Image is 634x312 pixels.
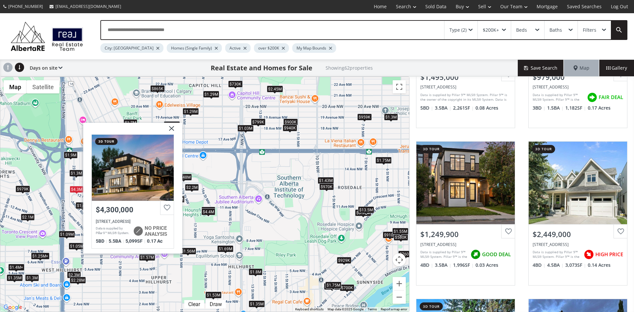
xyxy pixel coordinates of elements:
[161,122,177,139] img: x.svg
[203,91,219,98] div: $1.29M
[249,300,265,307] div: $1.35M
[21,214,35,221] div: $2.1M
[398,251,413,258] div: $760K
[176,174,192,181] div: $2.48M
[187,301,202,307] div: Clear
[599,60,634,76] div: Gallery
[46,0,124,13] a: [EMAIL_ADDRESS][DOMAIN_NAME]
[533,92,584,102] div: Data is supplied by Pillar 9™ MLS® System. Pillar 9™ is the owner of the copyright in its MLS® Sy...
[69,242,85,249] div: $1.05M
[25,274,39,281] div: $1.3M
[7,274,23,281] div: $1.35M
[8,4,43,9] span: [PHONE_NUMBER]
[588,105,611,111] span: 0.17 Acres
[565,262,586,268] span: 3,073 SF
[145,225,170,237] span: NO PRICE ANALYSIS
[357,114,372,121] div: $959K
[564,60,599,76] div: Map
[392,227,408,234] div: $1.55M
[383,231,397,238] div: $910K
[394,233,408,240] div: $580K
[180,247,196,254] div: $1.56M
[420,229,511,239] div: $1,249,900
[27,80,59,93] button: Show satellite imagery
[420,262,433,268] span: 4 BD
[147,238,162,243] span: 0.17 Ac
[228,80,243,87] div: $730K
[469,248,482,261] img: rating icon
[340,284,354,291] div: $700K
[206,301,226,307] div: Click to draw.
[92,134,174,200] div: 2316 12 Avenue NW, Calgary, AB t2n1k3
[267,86,283,92] div: $2.45M
[326,65,373,70] h2: Showing 62 properties
[125,238,145,243] span: 5,099 SF
[393,80,406,93] button: Toggle fullscreen view
[109,238,124,243] span: 5.5 BA
[96,226,130,236] div: Data is supplied by Pillar 9™ MLS® System. Pillar 9™ is the owner of the copyright in its MLS® Sy...
[318,177,334,184] div: $1.43M
[7,20,87,53] img: Logo
[435,262,451,268] span: 3.5 BA
[533,242,623,247] div: 1308 21 Avenue NW, Calgary, AB T2M1L4
[185,184,199,191] div: $2.2M
[574,65,589,71] span: Map
[254,43,289,53] div: over $200K
[475,262,498,268] span: 0.03 Acres
[251,118,265,125] div: $799K
[95,138,118,145] div: 3d tour
[409,135,522,292] a: 3d tour$1,249,900[STREET_ADDRESS]Data is supplied by Pillar 9™ MLS® System. Pillar 9™ is the owne...
[123,119,137,126] div: $1.7M
[393,253,406,266] button: Map camera controls
[8,263,24,270] div: $1.4M+
[16,186,30,192] div: $979K
[225,43,251,53] div: Active
[205,291,222,298] div: $1.53M
[483,28,499,32] div: $200K+
[375,157,392,164] div: $1.75M
[201,208,215,215] div: $4.4M
[328,307,364,311] span: Map data ©2025 Google
[237,124,254,131] div: $1.03M
[292,43,336,53] div: My Map Bounds
[337,257,351,264] div: $929K
[2,303,24,312] a: Open this area in Google Maps (opens a new window)
[358,206,374,213] div: $13.5M
[55,4,121,9] span: [EMAIL_ADDRESS][DOMAIN_NAME]
[76,202,89,209] div: $1.4M
[453,262,474,268] span: 1,996 SF
[585,91,599,104] img: rating icon
[96,219,170,224] div: 2316 12 Avenue NW, Calgary, AB t2n1k3
[533,250,581,260] div: Data is supplied by Pillar 9™ MLS® System. Pillar 9™ is the owner of the copyright in its MLS® Sy...
[201,206,215,213] div: $1.9M
[70,186,84,193] div: $4.3M
[139,254,155,261] div: $1.57M
[91,134,174,249] a: 3d tour$4,300,000[STREET_ADDRESS]Data is supplied by Pillar 9™ MLS® System. Pillar 9™ is the owne...
[384,113,398,120] div: $1.3M
[249,268,263,275] div: $1.8M
[59,231,75,238] div: $1.09M
[595,251,623,258] span: HIGH PRICE
[549,28,562,32] div: Baths
[453,105,474,111] span: 2,261 SF
[420,84,511,90] div: 2107 Victoria Crescent NW, Calgary, AB T2M 4E3
[211,63,312,73] h1: Real Estate and Homes for Sale
[2,303,24,312] img: Google
[295,307,324,312] button: Keyboard shortcuts
[547,262,564,268] span: 4.5 BA
[606,65,627,71] span: Gallery
[449,28,467,32] div: Type (2)
[533,105,546,111] span: 3 BD
[393,277,406,290] button: Zoom in
[283,118,298,125] div: $900K
[184,301,204,307] div: Click to clear.
[381,307,407,311] a: Report a map error
[518,60,564,76] button: Save Search
[420,92,509,102] div: Data is supplied by Pillar 9™ MLS® System. Pillar 9™ is the owner of the copyright in its MLS® Sy...
[183,108,199,115] div: $1.29M
[96,205,170,214] div: $4,300,000
[64,152,78,158] div: $1.9M
[368,307,377,311] a: Terms
[420,105,433,111] span: 5 BD
[167,43,222,53] div: Homes (Single Family)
